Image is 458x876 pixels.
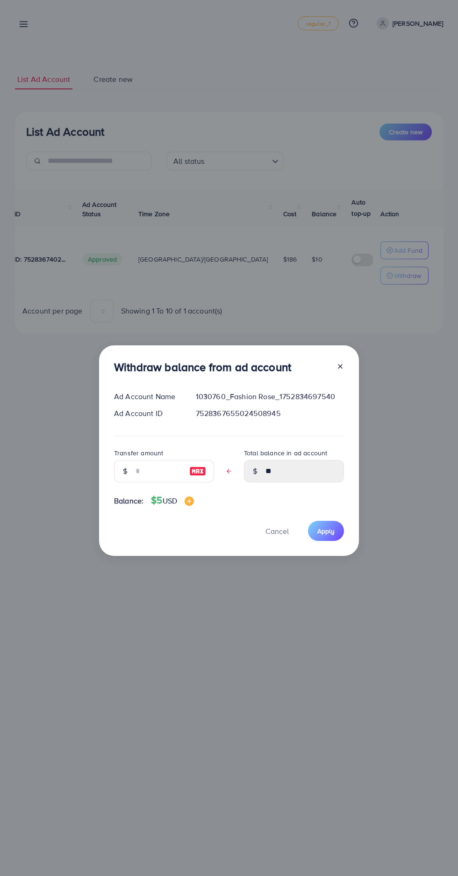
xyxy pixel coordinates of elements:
[254,521,301,541] button: Cancel
[114,448,163,458] label: Transfer amount
[151,495,194,506] h4: $5
[188,391,351,402] div: 1030760_Fashion Rose_1752834697540
[163,496,177,506] span: USD
[244,448,327,458] label: Total balance in ad account
[114,360,291,374] h3: Withdraw balance from ad account
[107,408,188,419] div: Ad Account ID
[185,496,194,506] img: image
[308,521,344,541] button: Apply
[188,408,351,419] div: 7528367655024508945
[265,526,289,536] span: Cancel
[107,391,188,402] div: Ad Account Name
[114,496,143,506] span: Balance:
[418,834,451,869] iframe: Chat
[189,466,206,477] img: image
[317,526,335,536] span: Apply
